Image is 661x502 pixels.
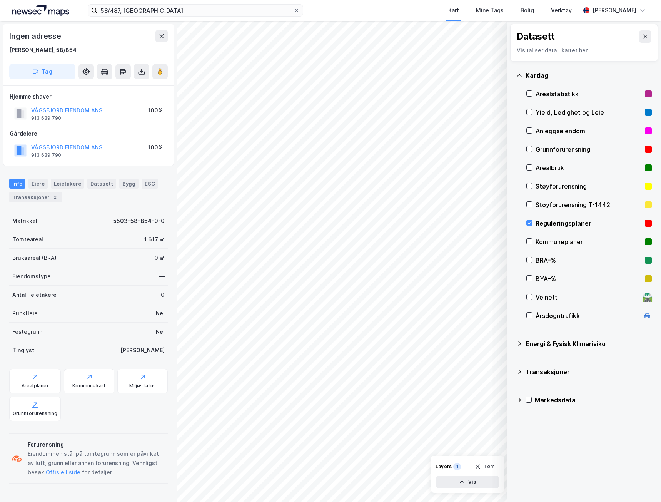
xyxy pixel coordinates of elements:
[623,465,661,502] div: Kontrollprogram for chat
[97,5,294,16] input: Søk på adresse, matrikkel, gårdeiere, leietakere eller personer
[536,145,642,154] div: Grunnforurensning
[159,272,165,281] div: —
[12,253,57,263] div: Bruksareal (BRA)
[9,192,62,202] div: Transaksjoner
[154,253,165,263] div: 0 ㎡
[144,235,165,244] div: 1 617 ㎡
[113,216,165,226] div: 5503-58-854-0-0
[551,6,572,15] div: Verktøy
[521,6,534,15] div: Bolig
[12,346,34,355] div: Tinglyst
[536,237,642,246] div: Kommuneplaner
[535,395,652,405] div: Markedsdata
[72,383,106,389] div: Kommunekart
[526,71,652,80] div: Kartlag
[51,193,59,201] div: 2
[536,126,642,136] div: Anleggseiendom
[12,216,37,226] div: Matrikkel
[9,179,25,189] div: Info
[12,327,42,336] div: Festegrunn
[156,309,165,318] div: Nei
[453,463,461,470] div: 1
[9,64,75,79] button: Tag
[526,339,652,348] div: Energi & Fysisk Klimarisiko
[12,272,51,281] div: Eiendomstype
[10,92,167,101] div: Hjemmelshaver
[517,46,651,55] div: Visualiser data i kartet her.
[148,143,163,152] div: 100%
[593,6,636,15] div: [PERSON_NAME]
[13,410,57,417] div: Grunnforurensning
[161,290,165,300] div: 0
[536,293,639,302] div: Veinett
[536,219,642,228] div: Reguleringsplaner
[517,30,555,43] div: Datasett
[9,45,77,55] div: [PERSON_NAME], 58/854
[87,179,116,189] div: Datasett
[148,106,163,115] div: 100%
[31,115,61,121] div: 913 639 790
[623,465,661,502] iframe: Chat Widget
[28,449,165,477] div: Eiendommen står på tomtegrunn som er påvirket av luft, grunn eller annen forurensning. Vennligst ...
[536,182,642,191] div: Støyforurensning
[28,179,48,189] div: Eiere
[536,311,639,320] div: Årsdøgntrafikk
[9,30,62,42] div: Ingen adresse
[12,309,38,318] div: Punktleie
[536,256,642,265] div: BRA–%
[536,200,642,209] div: Støyforurensning T-1442
[31,152,61,158] div: 913 639 790
[536,108,642,117] div: Yield, Ledighet og Leie
[536,163,642,172] div: Arealbruk
[51,179,84,189] div: Leietakere
[536,89,642,99] div: Arealstatistikk
[10,129,167,138] div: Gårdeiere
[436,464,452,470] div: Layers
[120,346,165,355] div: [PERSON_NAME]
[28,440,165,449] div: Forurensning
[22,383,49,389] div: Arealplaner
[129,383,156,389] div: Miljøstatus
[476,6,504,15] div: Mine Tags
[12,235,43,244] div: Tomteareal
[642,292,653,302] div: 🛣️
[448,6,459,15] div: Kart
[12,290,57,300] div: Antall leietakere
[536,274,642,283] div: BYA–%
[12,5,69,16] img: logo.a4113a55bc3d86da70a041830d287a7e.svg
[436,476,499,488] button: Vis
[119,179,139,189] div: Bygg
[156,327,165,336] div: Nei
[470,460,499,473] button: Tøm
[142,179,158,189] div: ESG
[526,367,652,376] div: Transaksjoner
